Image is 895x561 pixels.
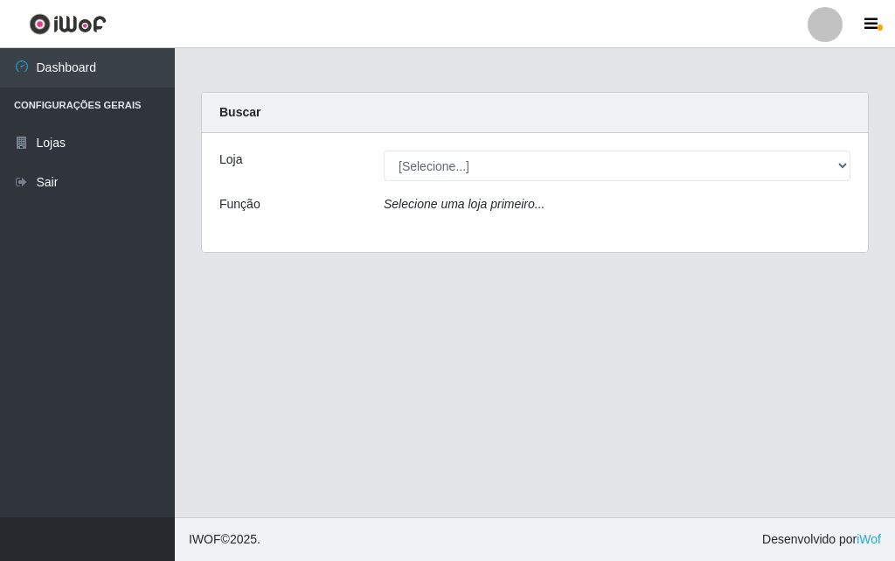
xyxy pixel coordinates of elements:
a: iWof [857,532,881,546]
strong: Buscar [219,105,260,119]
label: Função [219,195,260,214]
span: IWOF [189,532,221,546]
img: CoreUI Logo [29,13,107,35]
span: Desenvolvido por [762,530,881,549]
label: Loja [219,151,242,169]
i: Selecione uma loja primeiro... [384,197,545,211]
span: © 2025 . [189,530,260,549]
